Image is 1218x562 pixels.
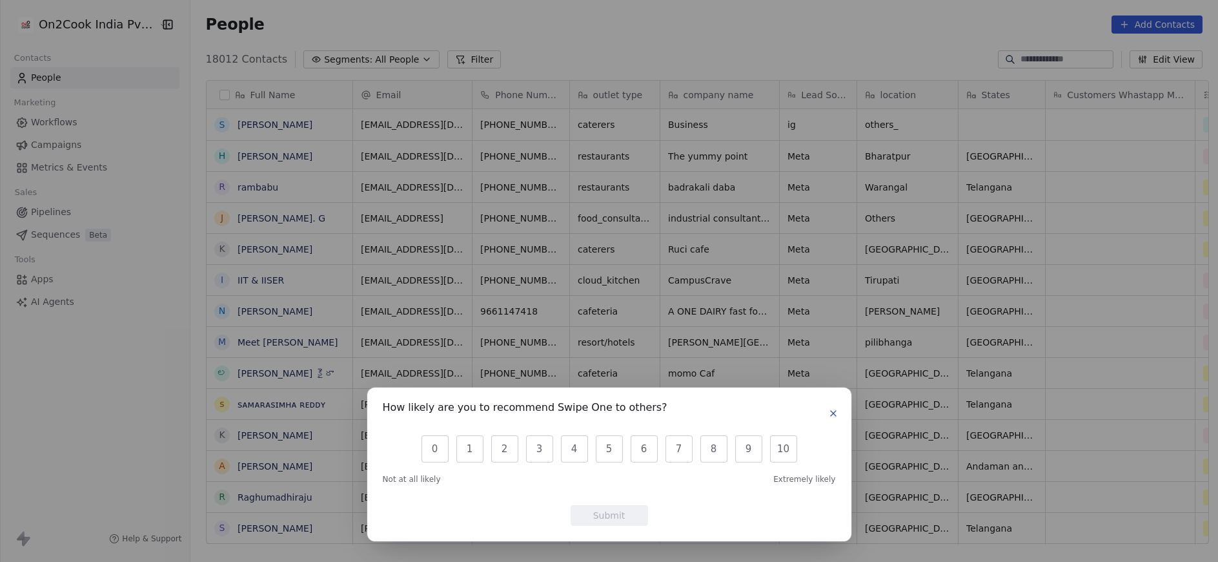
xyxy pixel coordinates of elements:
[491,435,518,463] button: 2
[571,505,648,526] button: Submit
[735,435,762,463] button: 9
[631,435,658,463] button: 6
[770,435,797,463] button: 10
[526,435,553,463] button: 3
[383,474,441,484] span: Not at all likely
[561,435,588,463] button: 4
[700,435,727,463] button: 8
[456,435,483,463] button: 1
[773,474,835,484] span: Extremely likely
[383,403,667,416] h1: How likely are you to recommend Swipe One to others?
[665,435,693,463] button: 7
[421,435,449,463] button: 0
[596,435,623,463] button: 5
